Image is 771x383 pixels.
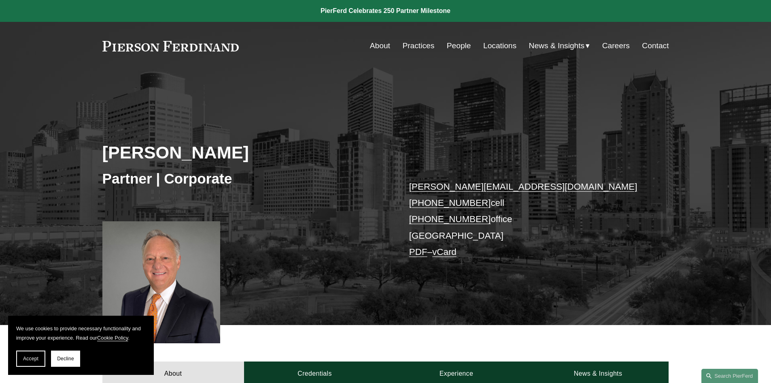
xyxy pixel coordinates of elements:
[23,356,38,362] span: Accept
[402,38,434,53] a: Practices
[483,38,516,53] a: Locations
[370,38,390,53] a: About
[8,316,154,375] section: Cookie banner
[529,38,590,53] a: folder dropdown
[432,247,457,257] a: vCard
[602,38,630,53] a: Careers
[102,170,386,188] h3: Partner | Corporate
[642,38,669,53] a: Contact
[51,351,80,367] button: Decline
[409,247,427,257] a: PDF
[16,351,45,367] button: Accept
[529,39,585,53] span: News & Insights
[102,142,386,163] h2: [PERSON_NAME]
[447,38,471,53] a: People
[409,214,491,224] a: [PHONE_NUMBER]
[409,198,491,208] a: [PHONE_NUMBER]
[57,356,74,362] span: Decline
[409,182,637,192] a: [PERSON_NAME][EMAIL_ADDRESS][DOMAIN_NAME]
[409,179,645,261] p: cell office [GEOGRAPHIC_DATA] –
[97,335,128,341] a: Cookie Policy
[701,369,758,383] a: Search this site
[16,324,146,342] p: We use cookies to provide necessary functionality and improve your experience. Read our .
